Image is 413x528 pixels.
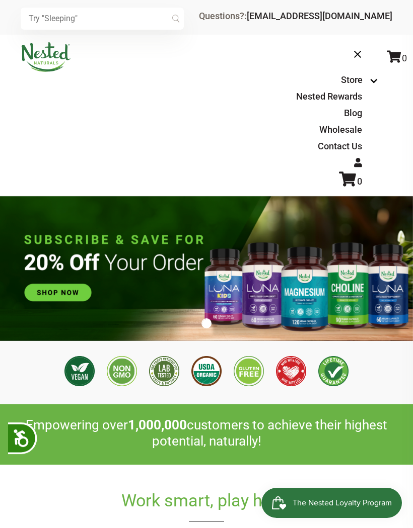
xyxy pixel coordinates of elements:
[21,490,392,522] h2: Work smart, play hard.
[344,108,362,118] a: Blog
[191,356,222,386] img: USDA Organic
[319,124,362,135] a: Wholesale
[128,417,187,432] span: 1,000,000
[21,42,71,72] img: Nested Naturals
[149,356,179,386] img: 3rd Party Lab Tested
[296,91,362,102] a: Nested Rewards
[201,318,212,328] button: 1 of 1
[357,176,362,187] span: 0
[402,53,407,63] span: 0
[234,356,264,386] img: Gluten Free
[261,488,403,518] iframe: Button to open loyalty program pop-up
[276,356,306,386] img: Made with Love
[247,11,392,21] a: [EMAIL_ADDRESS][DOMAIN_NAME]
[341,74,363,85] a: Store
[318,356,349,386] img: Lifetime Guarantee
[318,141,362,151] a: Contact Us
[107,356,137,386] img: Non GMO
[339,176,362,187] a: 0
[199,12,392,21] div: Questions?:
[21,8,184,30] input: Try "Sleeping"
[64,356,95,386] img: Vegan
[387,53,407,63] a: 0
[21,417,392,450] h2: Empowering over customers to achieve their highest potential, naturally!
